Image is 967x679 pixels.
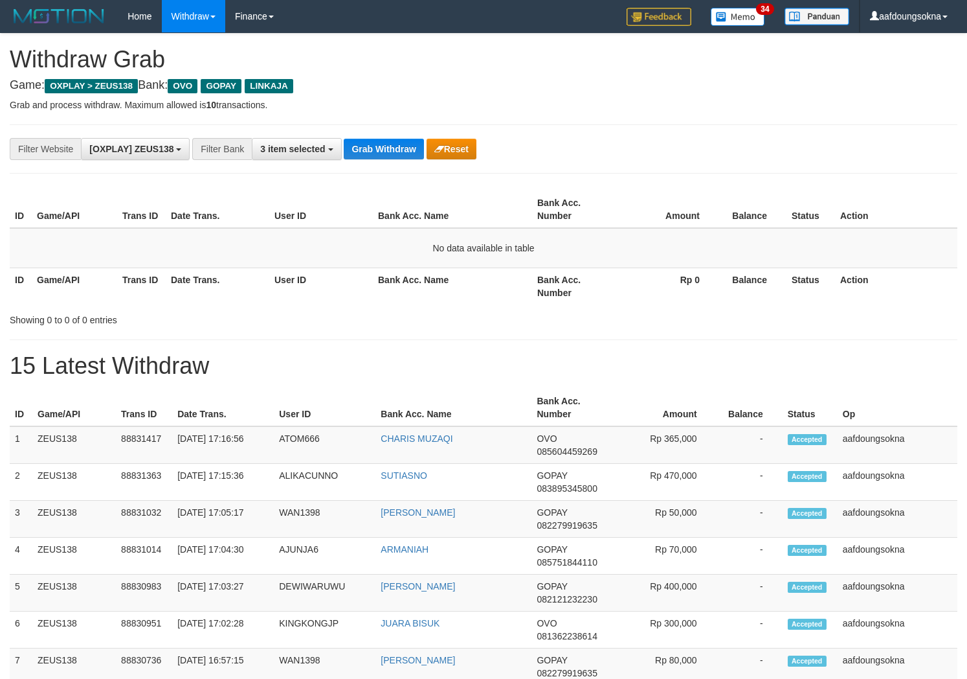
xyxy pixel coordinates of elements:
h4: Game: Bank: [10,79,957,92]
span: OVO [168,79,197,93]
td: Rp 70,000 [617,538,717,575]
td: Rp 365,000 [617,426,717,464]
th: Bank Acc. Name [373,268,532,305]
th: Rp 0 [617,268,719,305]
span: OVO [537,618,557,628]
th: Status [783,389,838,426]
span: GOPAY [537,655,567,665]
td: - [717,501,783,538]
span: GOPAY [537,507,567,518]
td: Rp 50,000 [617,501,717,538]
td: aafdoungsokna [838,464,957,501]
td: - [717,464,783,501]
td: ATOM666 [274,426,375,464]
th: Trans ID [117,268,166,305]
p: Grab and process withdraw. Maximum allowed is transactions. [10,98,957,111]
span: GOPAY [537,544,567,555]
a: SUTIASNO [381,470,427,481]
th: User ID [269,191,373,228]
span: GOPAY [201,79,241,93]
td: Rp 470,000 [617,464,717,501]
span: Copy 083895345800 to clipboard [537,483,597,494]
th: Game/API [32,268,117,305]
span: Accepted [788,545,827,556]
th: ID [10,389,32,426]
td: 4 [10,538,32,575]
td: ZEUS138 [32,575,116,612]
td: aafdoungsokna [838,501,957,538]
span: Accepted [788,582,827,593]
span: Copy 081362238614 to clipboard [537,631,597,641]
button: Reset [427,139,476,159]
th: Amount [617,191,719,228]
th: Bank Acc. Number [532,191,617,228]
span: Copy 082121232230 to clipboard [537,594,597,604]
td: [DATE] 17:15:36 [172,464,274,501]
td: 88831363 [116,464,172,501]
span: 3 item selected [260,144,325,154]
th: Bank Acc. Name [375,389,531,426]
th: Status [786,268,835,305]
h1: 15 Latest Withdraw [10,353,957,379]
button: 3 item selected [252,138,341,160]
th: Bank Acc. Name [373,191,532,228]
th: Trans ID [117,191,166,228]
span: Copy 082279919635 to clipboard [537,520,597,531]
td: ZEUS138 [32,538,116,575]
span: 34 [756,3,773,15]
td: ZEUS138 [32,426,116,464]
th: Balance [719,268,786,305]
img: Button%20Memo.svg [711,8,765,26]
span: GOPAY [537,470,567,481]
td: aafdoungsokna [838,612,957,649]
td: 88831014 [116,538,172,575]
th: Bank Acc. Number [532,268,617,305]
td: Rp 400,000 [617,575,717,612]
td: - [717,538,783,575]
span: OVO [537,433,557,444]
a: CHARIS MUZAQI [381,433,452,444]
span: [OXPLAY] ZEUS138 [89,144,173,154]
a: [PERSON_NAME] [381,655,455,665]
td: - [717,575,783,612]
th: User ID [274,389,375,426]
button: [OXPLAY] ZEUS138 [81,138,190,160]
span: Accepted [788,471,827,482]
td: 5 [10,575,32,612]
td: 88831417 [116,426,172,464]
th: Amount [617,389,717,426]
td: 88830983 [116,575,172,612]
td: ZEUS138 [32,612,116,649]
td: aafdoungsokna [838,575,957,612]
td: WAN1398 [274,501,375,538]
span: Copy 082279919635 to clipboard [537,668,597,678]
a: ARMANIAH [381,544,428,555]
img: MOTION_logo.png [10,6,108,26]
th: Action [835,268,957,305]
th: ID [10,191,32,228]
td: 6 [10,612,32,649]
a: [PERSON_NAME] [381,581,455,592]
th: Date Trans. [166,268,269,305]
td: [DATE] 17:05:17 [172,501,274,538]
th: ID [10,268,32,305]
td: [DATE] 17:04:30 [172,538,274,575]
td: [DATE] 17:03:27 [172,575,274,612]
td: aafdoungsokna [838,538,957,575]
td: Rp 300,000 [617,612,717,649]
th: Trans ID [116,389,172,426]
td: 3 [10,501,32,538]
div: Filter Website [10,138,81,160]
th: Balance [717,389,783,426]
a: [PERSON_NAME] [381,507,455,518]
td: 1 [10,426,32,464]
img: Feedback.jpg [627,8,691,26]
button: Grab Withdraw [344,139,423,159]
span: OXPLAY > ZEUS138 [45,79,138,93]
img: panduan.png [784,8,849,25]
th: Game/API [32,191,117,228]
td: - [717,612,783,649]
a: JUARA BISUK [381,618,439,628]
td: 2 [10,464,32,501]
th: Bank Acc. Number [531,389,616,426]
